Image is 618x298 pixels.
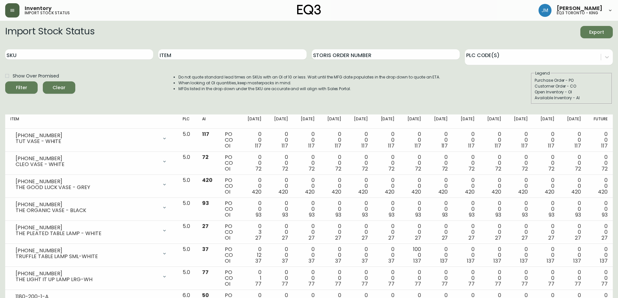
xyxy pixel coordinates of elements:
[431,223,448,241] div: 0 0
[10,200,172,215] div: [PHONE_NUMBER]THE ORGANIC VASE - BLACK
[309,257,315,265] span: 37
[378,246,394,264] div: 0 0
[520,257,528,265] span: 137
[255,165,261,173] span: 72
[458,223,474,241] div: 0 0
[10,246,172,261] div: [PHONE_NUMBER]TRUFFLE TABLE LAMP SML-WHITE
[225,211,230,219] span: OI
[512,269,528,287] div: 0 0
[565,131,581,149] div: 0 0
[25,6,52,11] span: Inventory
[225,188,230,196] span: OI
[278,188,288,196] span: 420
[373,114,400,129] th: [DATE]
[601,165,608,173] span: 72
[458,154,474,172] div: 0 0
[495,211,501,219] span: 93
[545,188,554,196] span: 420
[13,73,59,79] span: Show Over Promised
[573,257,581,265] span: 137
[309,211,315,219] span: 93
[539,4,551,17] img: b88646003a19a9f750de19192e969c24
[547,257,554,265] span: 137
[272,131,288,149] div: 0 0
[225,131,235,149] div: PO CO
[442,280,448,288] span: 77
[225,223,235,241] div: PO CO
[535,70,551,76] legend: Legend
[332,188,341,196] span: 420
[352,269,368,287] div: 0 0
[225,165,230,173] span: OI
[535,89,609,95] div: Open Inventory - OI
[405,246,421,264] div: 100 0
[575,165,581,173] span: 72
[591,223,608,241] div: 0 0
[245,177,261,195] div: 0 0
[16,208,158,213] div: THE ORGANIC VASE - BLACK
[352,177,368,195] div: 0 0
[465,188,475,196] span: 420
[535,77,609,83] div: Purchase Order - PO
[565,223,581,241] div: 0 0
[426,114,453,129] th: [DATE]
[521,280,528,288] span: 77
[352,246,368,264] div: 0 0
[272,200,288,218] div: 0 0
[16,156,158,161] div: [PHONE_NUMBER]
[431,154,448,172] div: 0 0
[272,246,288,264] div: 0 0
[177,152,197,175] td: 5.0
[16,277,158,282] div: THE LIGHT IT UP LAMP LRG-WH
[16,133,158,138] div: [PHONE_NUMBER]
[335,280,341,288] span: 77
[405,131,421,149] div: 0 0
[325,200,341,218] div: 0 0
[560,114,586,129] th: [DATE]
[538,177,554,195] div: 0 0
[362,234,368,242] span: 27
[16,254,158,259] div: TRUFFLE TABLE LAMP SML-WHITE
[388,142,394,149] span: 117
[415,211,421,219] span: 93
[521,142,528,149] span: 117
[468,142,475,149] span: 117
[586,28,608,36] span: Export
[388,234,394,242] span: 27
[16,231,158,236] div: THE PLEATED TABLE LAMP - WHITE
[495,234,501,242] span: 27
[297,5,321,15] img: logo
[325,269,341,287] div: 0 0
[405,200,421,218] div: 0 0
[346,114,373,129] th: [DATE]
[565,177,581,195] div: 0 0
[325,246,341,264] div: 0 0
[591,246,608,264] div: 0 0
[467,257,475,265] span: 137
[495,280,501,288] span: 77
[522,234,528,242] span: 27
[485,223,501,241] div: 0 0
[442,165,448,173] span: 72
[469,211,475,219] span: 93
[378,131,394,149] div: 0 0
[16,161,158,167] div: CLEO VASE - WHITE
[352,223,368,241] div: 0 0
[405,154,421,172] div: 0 0
[438,188,448,196] span: 420
[298,131,315,149] div: 0 0
[25,11,70,15] h5: import stock status
[575,234,581,242] span: 27
[252,188,261,196] span: 420
[405,177,421,195] div: 0 0
[548,234,554,242] span: 27
[225,200,235,218] div: PO CO
[495,165,501,173] span: 72
[565,154,581,172] div: 0 0
[245,154,261,172] div: 0 0
[415,165,421,173] span: 72
[405,223,421,241] div: 0 0
[256,211,261,219] span: 93
[458,200,474,218] div: 0 0
[538,269,554,287] div: 0 0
